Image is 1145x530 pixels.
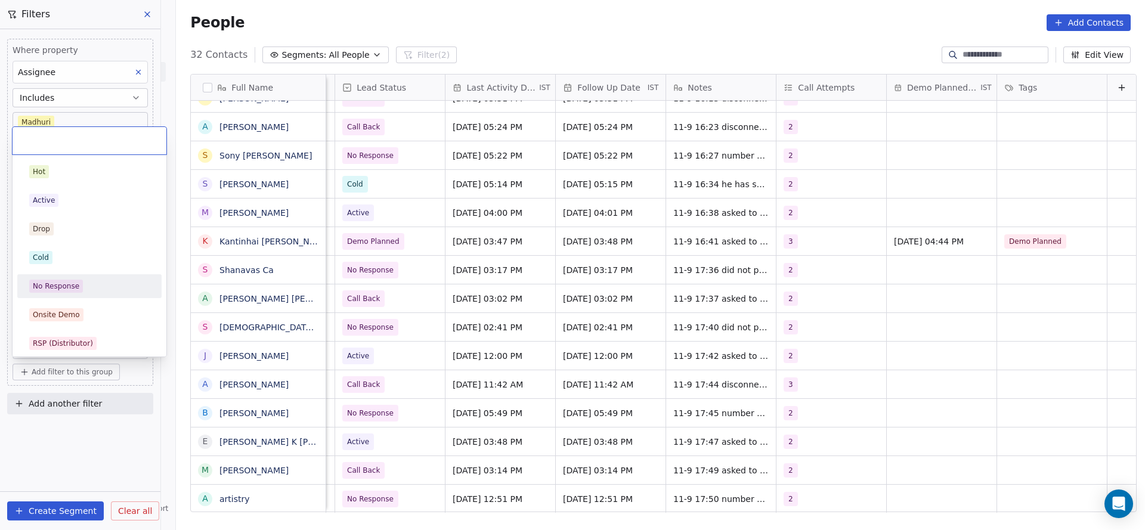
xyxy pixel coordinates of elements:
[33,224,50,234] div: Drop
[33,309,80,320] div: Onsite Demo
[33,166,45,177] div: Hot
[33,338,93,349] div: RSP (Distributor)
[33,252,49,263] div: Cold
[33,195,55,206] div: Active
[33,281,79,292] div: No Response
